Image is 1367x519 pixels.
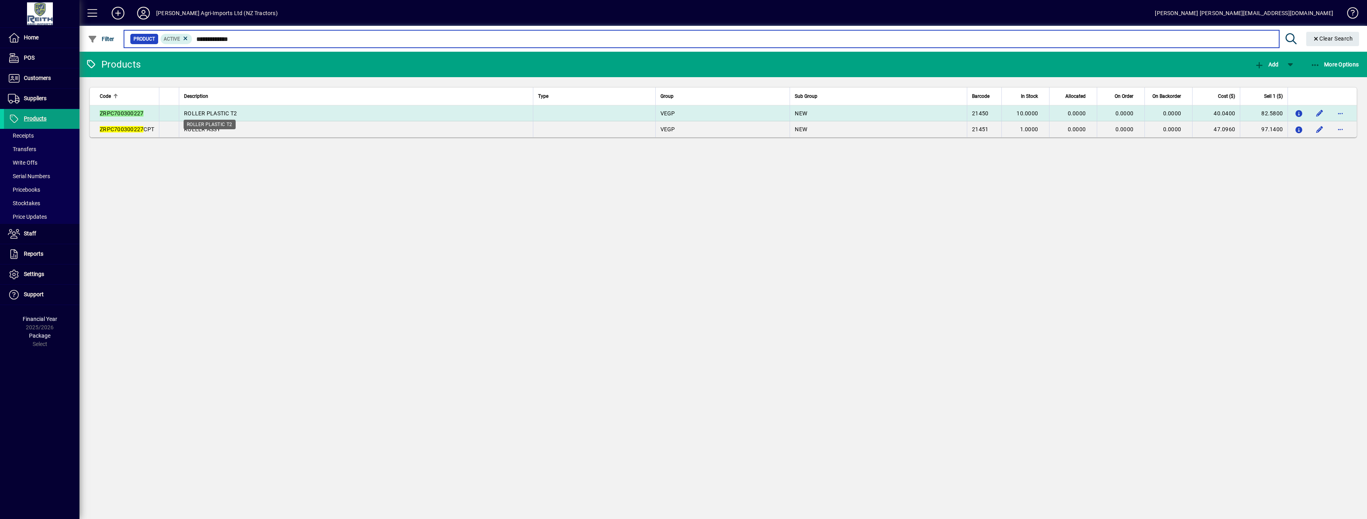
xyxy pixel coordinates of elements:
span: Allocated [1065,92,1086,101]
div: Barcode [972,92,997,101]
a: Stocktakes [4,196,79,210]
span: Staff [24,230,36,237]
span: Sell 1 ($) [1264,92,1283,101]
span: Code [100,92,111,101]
span: Group [660,92,674,101]
span: Product [134,35,155,43]
span: Settings [24,271,44,277]
span: Transfers [8,146,36,152]
span: Description [184,92,208,101]
span: Add [1255,61,1278,68]
span: 0.0000 [1115,126,1134,132]
a: POS [4,48,79,68]
span: CPT [100,126,154,132]
div: On Backorder [1150,92,1188,101]
td: 82.5800 [1240,105,1288,121]
span: Type [538,92,548,101]
td: 47.0960 [1192,121,1240,137]
span: Home [24,34,39,41]
div: On Order [1102,92,1140,101]
span: 0.0000 [1163,110,1181,117]
span: Financial Year [23,316,57,322]
span: In Stock [1021,92,1038,101]
span: VEGP [660,110,675,117]
span: NEW [795,110,807,117]
span: ROLLER ASSY [184,126,220,132]
a: Serial Numbers [4,169,79,183]
span: Filter [88,36,114,42]
button: Filter [86,32,116,46]
button: More options [1334,123,1347,136]
mat-chip: Activation Status: Active [161,34,192,44]
span: 21451 [972,126,988,132]
span: Products [24,115,46,122]
span: Active [164,36,180,42]
span: Serial Numbers [8,173,50,179]
span: 10.0000 [1017,110,1038,117]
span: NEW [795,126,807,132]
span: More Options [1311,61,1359,68]
span: Support [24,291,44,297]
button: Add [1253,57,1280,72]
div: Sub Group [795,92,962,101]
td: 97.1400 [1240,121,1288,137]
div: Group [660,92,785,101]
span: Receipts [8,132,34,139]
button: More Options [1309,57,1361,72]
span: Suppliers [24,95,46,101]
span: Cost ($) [1218,92,1235,101]
a: Transfers [4,142,79,156]
span: Sub Group [795,92,817,101]
span: ROLLER PLASTIC T2 [184,110,237,117]
span: Write Offs [8,159,37,166]
span: 0.0000 [1068,110,1086,117]
a: Receipts [4,129,79,142]
span: Clear Search [1313,35,1353,42]
div: ROLLER PLASTIC T2 [184,120,236,129]
button: Clear [1306,32,1359,46]
span: 0.0000 [1115,110,1134,117]
div: Code [100,92,154,101]
div: Allocated [1054,92,1093,101]
a: Suppliers [4,89,79,109]
button: Profile [131,6,156,20]
div: [PERSON_NAME] [PERSON_NAME][EMAIL_ADDRESS][DOMAIN_NAME] [1155,7,1333,19]
div: Products [85,58,141,71]
a: Staff [4,224,79,244]
span: Stocktakes [8,200,40,206]
div: Type [538,92,650,101]
span: On Order [1115,92,1133,101]
div: Description [184,92,528,101]
a: Reports [4,244,79,264]
button: Edit [1313,107,1326,120]
em: ZRPC700300227 [100,110,143,117]
a: Customers [4,68,79,88]
button: Add [105,6,131,20]
span: POS [24,54,35,61]
a: Home [4,28,79,48]
span: 1.0000 [1020,126,1038,132]
a: Support [4,285,79,305]
button: More options [1334,107,1347,120]
a: Price Updates [4,210,79,224]
td: 40.0400 [1192,105,1240,121]
a: Settings [4,264,79,284]
span: Pricebooks [8,187,40,193]
span: VEGP [660,126,675,132]
a: Write Offs [4,156,79,169]
a: Knowledge Base [1341,2,1357,27]
span: Barcode [972,92,989,101]
span: 21450 [972,110,988,117]
span: 0.0000 [1163,126,1181,132]
span: Price Updates [8,214,47,220]
button: Edit [1313,123,1326,136]
span: 0.0000 [1068,126,1086,132]
span: On Backorder [1152,92,1181,101]
div: [PERSON_NAME] Agri-Imports Ltd (NZ Tractors) [156,7,278,19]
span: Reports [24,251,43,257]
span: Package [29,332,50,339]
span: Customers [24,75,51,81]
div: In Stock [1007,92,1045,101]
a: Pricebooks [4,183,79,196]
em: ZRPC700300227 [100,126,143,132]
